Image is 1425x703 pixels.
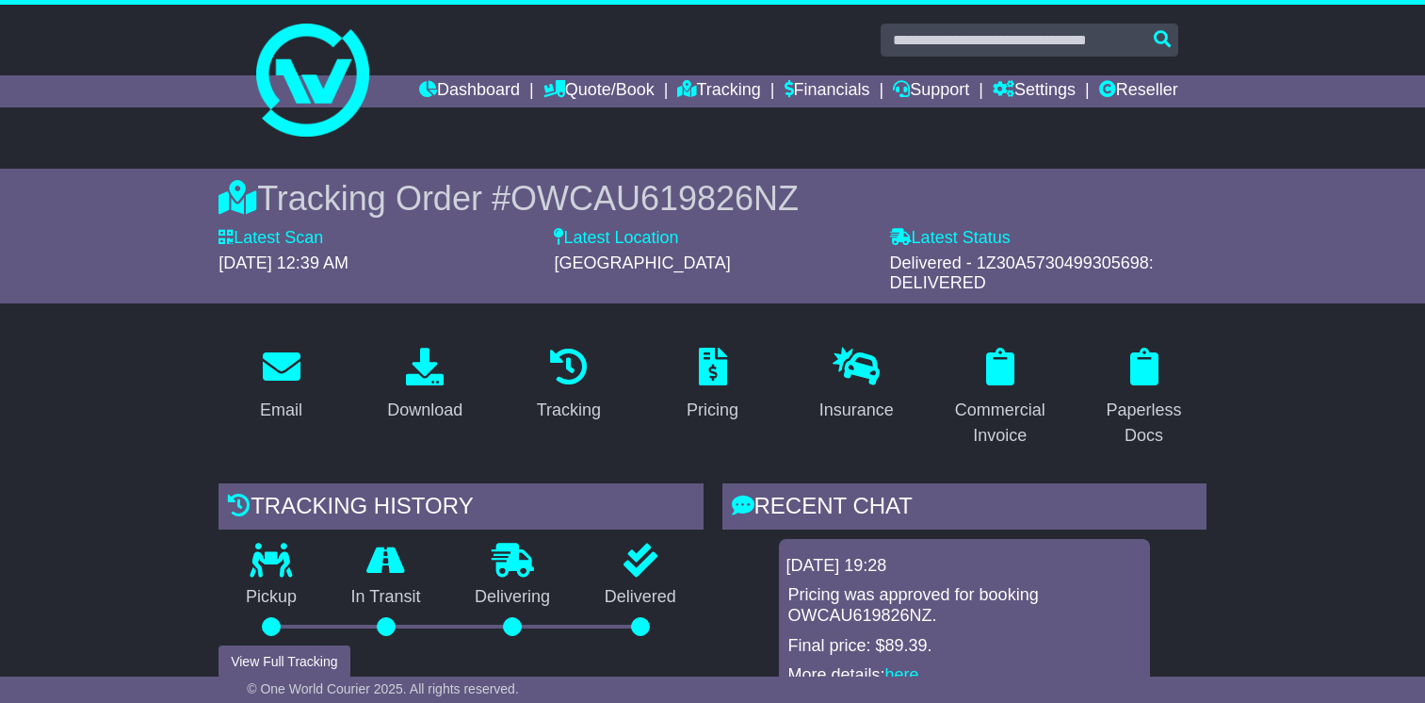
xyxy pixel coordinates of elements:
[219,587,324,608] p: Pickup
[324,587,448,608] p: In Transit
[577,587,704,608] p: Delivered
[722,483,1206,534] div: RECENT CHAT
[786,556,1142,577] div: [DATE] 19:28
[537,398,601,423] div: Tracking
[219,178,1206,219] div: Tracking Order #
[674,341,751,430] a: Pricing
[387,398,462,423] div: Download
[890,228,1011,249] label: Latest Status
[788,665,1141,686] p: More details: .
[893,75,969,107] a: Support
[260,398,302,423] div: Email
[447,587,577,608] p: Delivering
[419,75,520,107] a: Dashboard
[938,341,1063,455] a: Commercial Invoice
[788,636,1141,657] p: Final price: $89.39.
[525,341,613,430] a: Tracking
[890,253,1154,293] span: Delivered - 1Z30A5730499305698: DELIVERED
[219,646,349,678] button: View Full Tracking
[885,665,919,684] a: here
[1081,341,1206,455] a: Paperless Docs
[248,341,315,430] a: Email
[687,398,738,423] div: Pricing
[993,75,1076,107] a: Settings
[219,253,348,272] span: [DATE] 12:39 AM
[219,483,703,534] div: Tracking history
[677,75,760,107] a: Tracking
[375,341,475,430] a: Download
[247,681,519,696] span: © One World Courier 2025. All rights reserved.
[807,341,906,430] a: Insurance
[554,253,730,272] span: [GEOGRAPHIC_DATA]
[554,228,678,249] label: Latest Location
[950,398,1051,449] div: Commercial Invoice
[1093,398,1194,449] div: Paperless Docs
[219,228,323,249] label: Latest Scan
[543,75,655,107] a: Quote/Book
[788,585,1141,626] p: Pricing was approved for booking OWCAU619826NZ.
[785,75,870,107] a: Financials
[819,398,894,423] div: Insurance
[1099,75,1178,107] a: Reseller
[510,179,799,218] span: OWCAU619826NZ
